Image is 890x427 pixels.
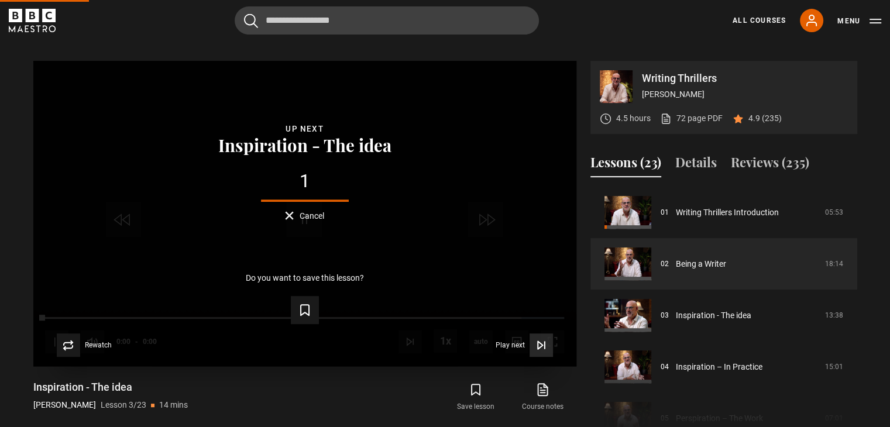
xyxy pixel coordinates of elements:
[590,153,661,177] button: Lessons (23)
[676,361,762,373] a: Inspiration – In Practice
[642,73,848,84] p: Writing Thrillers
[57,333,112,357] button: Rewatch
[101,399,146,411] p: Lesson 3/23
[616,112,651,125] p: 4.5 hours
[496,333,553,357] button: Play next
[159,399,188,411] p: 14 mins
[642,88,848,101] p: [PERSON_NAME]
[33,380,188,394] h1: Inspiration - The idea
[244,13,258,28] button: Submit the search query
[215,136,395,154] button: Inspiration - The idea
[509,380,576,414] a: Course notes
[675,153,717,177] button: Details
[52,122,558,136] div: Up next
[300,212,324,220] span: Cancel
[660,112,723,125] a: 72 page PDF
[52,172,558,191] div: 1
[235,6,539,35] input: Search
[837,15,881,27] button: Toggle navigation
[442,380,509,414] button: Save lesson
[33,399,96,411] p: [PERSON_NAME]
[496,342,525,349] span: Play next
[285,211,324,220] button: Cancel
[676,258,726,270] a: Being a Writer
[731,153,809,177] button: Reviews (235)
[85,342,112,349] span: Rewatch
[676,309,751,322] a: Inspiration - The idea
[246,274,364,282] p: Do you want to save this lesson?
[733,15,786,26] a: All Courses
[748,112,782,125] p: 4.9 (235)
[33,61,576,366] video-js: Video Player
[9,9,56,32] svg: BBC Maestro
[676,206,779,219] a: Writing Thrillers Introduction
